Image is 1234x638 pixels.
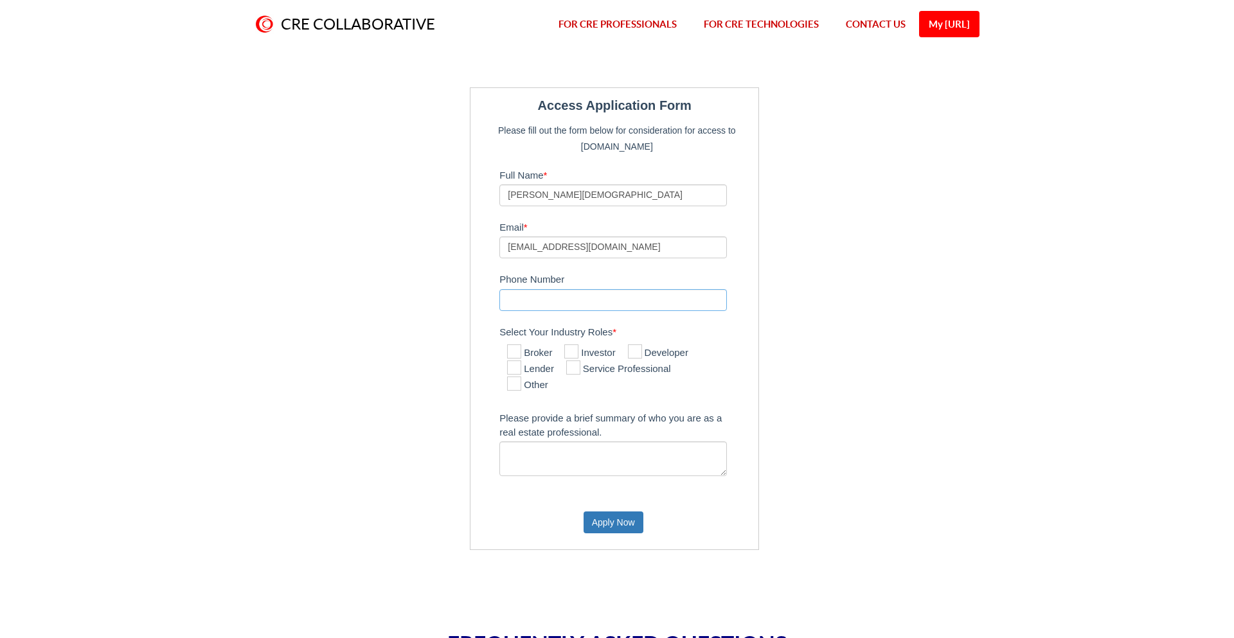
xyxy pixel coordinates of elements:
legend: Access Application Form [477,94,752,116]
label: Full Name [499,164,752,184]
label: Lender [507,362,554,377]
label: Investor [564,346,615,361]
label: Other [507,378,548,393]
label: Phone Number [499,268,752,288]
label: Broker [507,346,552,361]
label: Email [499,216,752,236]
p: Please fill out the form below for consideration for access to [DOMAIN_NAME] [493,123,740,154]
label: Developer [628,346,688,361]
label: Service Professional [566,362,671,377]
label: Select Your Industry Roles [499,321,752,341]
label: Please provide a brief summary of who you are as a real estate professional. [499,407,752,441]
button: Apply Now [584,511,643,533]
a: My [URL] [919,11,979,37]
